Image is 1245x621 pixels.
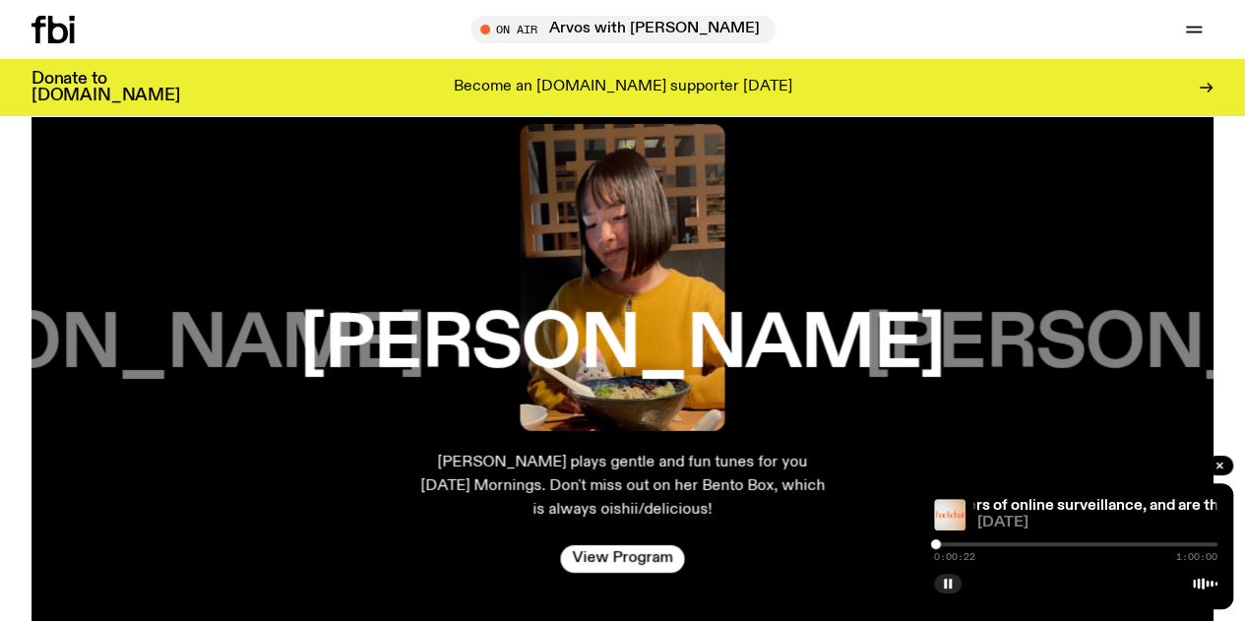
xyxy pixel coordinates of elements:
a: View Program [560,545,684,573]
h3: Donate to [DOMAIN_NAME] [31,71,180,104]
span: 1:00:00 [1176,552,1217,562]
button: On AirArvos with [PERSON_NAME] [470,16,776,43]
span: 0:00:22 [934,552,975,562]
p: [PERSON_NAME] plays gentle and fun tunes for you [DATE] Mornings. Don't miss out on her Bento Box... [417,451,827,522]
p: Become an [DOMAIN_NAME] supporter [DATE] [454,79,792,96]
h3: [PERSON_NAME] [300,308,945,383]
span: [DATE] [977,516,1217,530]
